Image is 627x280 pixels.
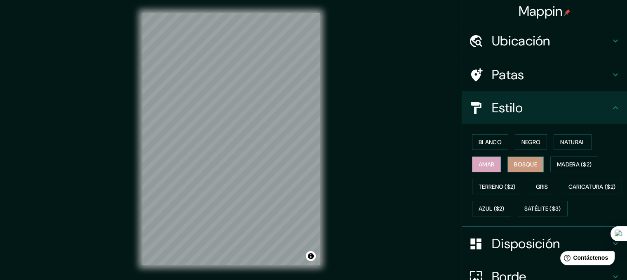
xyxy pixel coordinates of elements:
button: Caricatura ($2) [562,179,622,195]
font: Negro [521,138,541,146]
font: Estilo [492,99,523,116]
font: Blanco [479,138,502,146]
div: Disposición [462,227,627,260]
font: Terreno ($2) [479,183,516,190]
font: Madera ($2) [557,161,592,168]
font: Natural [560,138,585,146]
button: Natural [554,134,592,150]
img: pin-icon.png [564,9,571,16]
font: Disposición [492,235,560,252]
button: Gris [529,179,555,195]
font: Caricatura ($2) [568,183,616,190]
button: Bosque [507,157,544,172]
canvas: Mapa [142,13,320,265]
font: Ubicación [492,32,550,50]
div: Ubicación [462,24,627,57]
button: Satélite ($3) [518,201,568,216]
font: Patas [492,66,524,83]
font: Bosque [514,161,537,168]
font: Satélite ($3) [524,205,561,213]
iframe: Lanzador de widgets de ayuda [554,248,618,271]
button: Terreno ($2) [472,179,522,195]
font: Azul ($2) [479,205,505,213]
button: Amar [472,157,501,172]
font: Gris [536,183,548,190]
button: Azul ($2) [472,201,511,216]
button: Blanco [472,134,508,150]
button: Activar o desactivar atribución [306,251,316,261]
button: Madera ($2) [550,157,598,172]
font: Amar [479,161,494,168]
div: Patas [462,58,627,91]
font: Mappin [519,2,563,20]
button: Negro [515,134,547,150]
div: Estilo [462,91,627,124]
